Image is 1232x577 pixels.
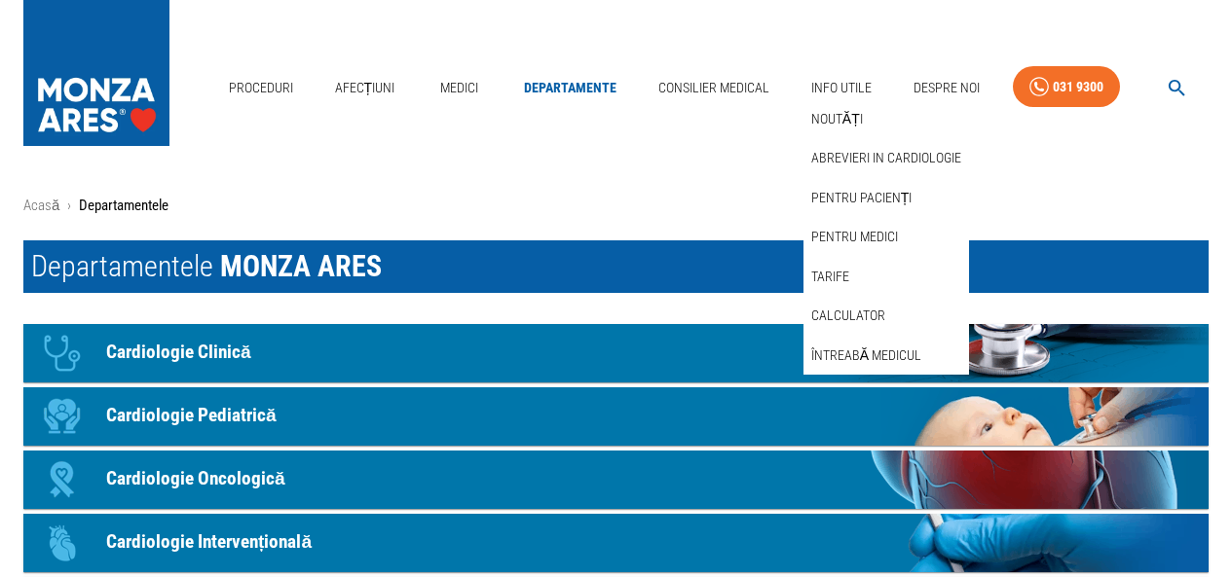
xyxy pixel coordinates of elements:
[106,339,251,367] p: Cardiologie Clinică
[1053,75,1103,99] div: 031 9300
[803,138,969,178] div: Abrevieri in cardiologie
[803,296,969,336] div: Calculator
[516,68,624,108] a: Departamente
[803,99,969,376] nav: secondary mailbox folders
[106,528,312,557] p: Cardiologie Intervențională
[803,336,969,376] div: Întreabă medicul
[807,103,867,135] a: Noutăți
[807,300,889,332] a: Calculator
[33,451,92,509] div: Icon
[23,387,1209,446] a: IconCardiologie Pediatrică
[106,402,277,430] p: Cardiologie Pediatrică
[807,340,925,372] a: Întreabă medicul
[803,217,969,257] div: Pentru medici
[1013,66,1120,108] a: 031 9300
[33,387,92,446] div: Icon
[220,249,382,283] span: MONZA ARES
[803,178,969,218] div: Pentru pacienți
[429,68,491,108] a: Medici
[803,257,969,297] div: Tarife
[23,514,1209,572] a: IconCardiologie Intervențională
[651,68,777,108] a: Consilier Medical
[23,197,59,214] a: Acasă
[803,68,879,108] a: Info Utile
[79,195,168,217] p: Departamentele
[23,451,1209,509] a: IconCardiologie Oncologică
[23,195,1209,217] nav: breadcrumb
[106,465,285,493] p: Cardiologie Oncologică
[803,99,969,139] div: Noutăți
[807,142,965,174] a: Abrevieri in cardiologie
[807,221,902,253] a: Pentru medici
[807,261,853,293] a: Tarife
[33,514,92,572] div: Icon
[23,324,1209,382] a: IconCardiologie Clinică
[23,240,1209,293] h1: Departamentele
[67,195,71,217] li: ›
[327,68,403,108] a: Afecțiuni
[906,68,988,108] a: Despre Noi
[221,68,301,108] a: Proceduri
[33,324,92,382] div: Icon
[807,182,916,214] a: Pentru pacienți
